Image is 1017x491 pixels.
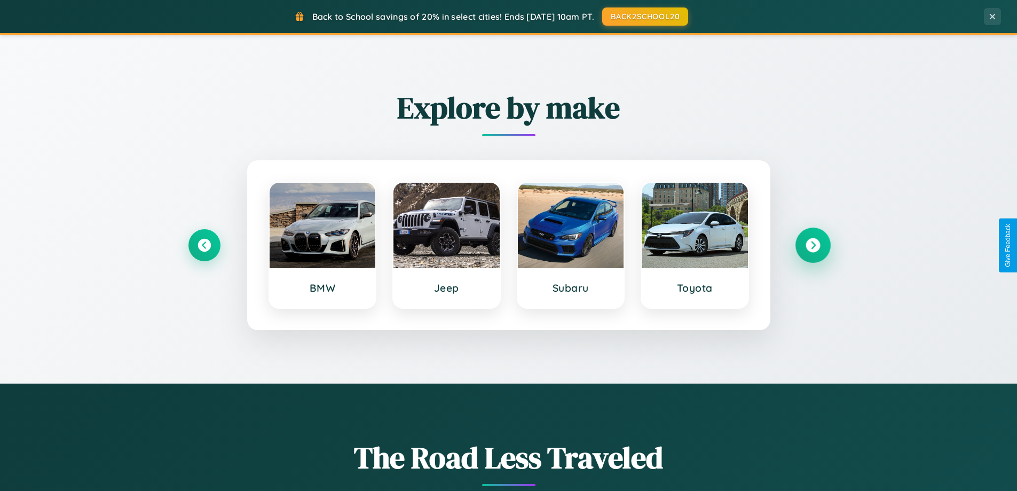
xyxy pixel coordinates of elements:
[188,437,829,478] h1: The Road Less Traveled
[188,87,829,128] h2: Explore by make
[652,282,737,294] h3: Toyota
[280,282,365,294] h3: BMW
[1004,224,1012,267] div: Give Feedback
[602,7,688,26] button: BACK2SCHOOL20
[404,282,489,294] h3: Jeep
[312,11,594,22] span: Back to School savings of 20% in select cities! Ends [DATE] 10am PT.
[529,282,613,294] h3: Subaru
